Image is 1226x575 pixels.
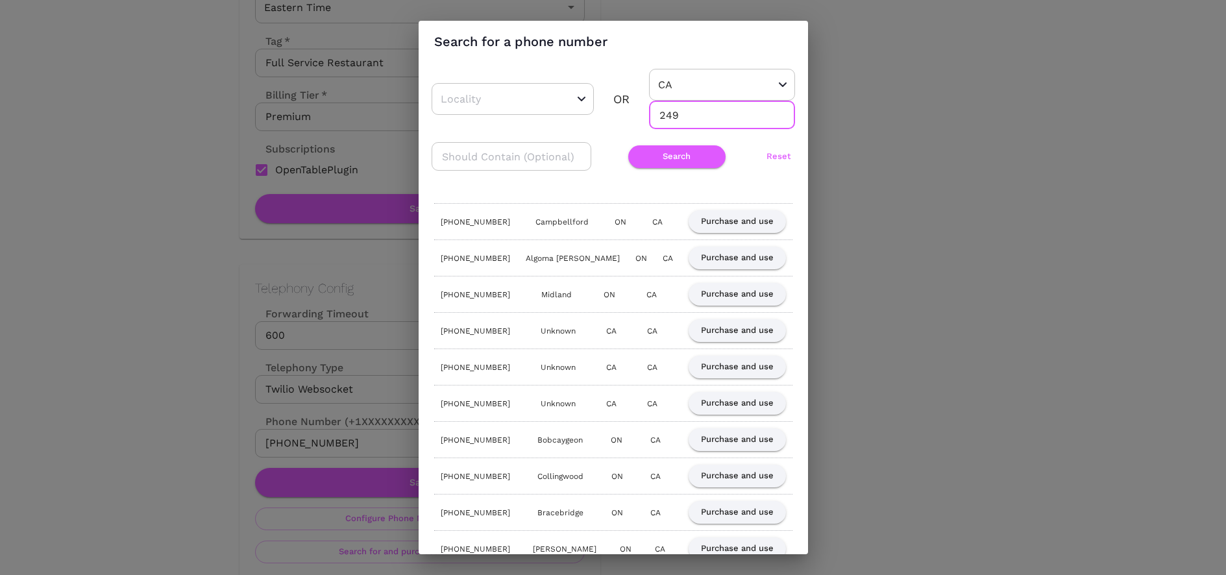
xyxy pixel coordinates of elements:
[441,324,510,337] div: [PHONE_NUMBER]
[533,543,596,556] div: [PERSON_NAME]
[650,434,661,447] div: CA
[441,470,510,483] div: [PHONE_NUMBER]
[689,392,786,415] button: Purchase and use
[537,434,583,447] div: Bobcaygeon
[432,142,591,171] input: Should Contain (Optional)
[611,434,622,447] div: ON
[541,288,572,301] div: Midland
[537,506,583,519] div: Bracebridge
[537,470,583,483] div: Collingwood
[441,397,510,410] div: [PHONE_NUMBER]
[541,397,576,410] div: Unknown
[606,361,617,374] div: CA
[611,506,623,519] div: ON
[419,21,808,62] h2: Search for a phone number
[604,288,615,301] div: ON
[689,465,786,487] button: Purchase and use
[689,210,786,233] button: Purchase and use
[437,89,548,109] input: Locality
[650,506,661,519] div: CA
[689,501,786,524] button: Purchase and use
[689,319,786,342] button: Purchase and use
[441,434,510,447] div: [PHONE_NUMBER]
[763,145,795,168] button: Reset
[441,215,510,228] div: [PHONE_NUMBER]
[611,470,623,483] div: ON
[541,361,576,374] div: Unknown
[689,247,786,269] button: Purchase and use
[689,428,786,451] button: Purchase and use
[775,77,791,93] button: Open
[689,356,786,378] button: Purchase and use
[606,397,617,410] div: CA
[574,92,589,107] button: Open
[649,101,795,129] input: Area Code
[541,324,576,337] div: Unknown
[689,537,786,560] button: Purchase and use
[650,470,661,483] div: CA
[535,215,589,228] div: Campbellford
[647,361,657,374] div: CA
[635,252,647,265] div: ON
[526,252,620,265] div: Algoma [PERSON_NAME]
[441,543,510,556] div: [PHONE_NUMBER]
[441,506,510,519] div: [PHONE_NUMBER]
[628,145,726,168] button: Search
[655,75,749,95] input: Country
[663,252,673,265] div: CA
[613,90,630,109] div: OR
[606,324,617,337] div: CA
[647,397,657,410] div: CA
[620,543,631,556] div: ON
[441,361,510,374] div: [PHONE_NUMBER]
[689,283,786,306] button: Purchase and use
[441,252,510,265] div: [PHONE_NUMBER]
[655,543,665,556] div: CA
[647,324,657,337] div: CA
[652,215,663,228] div: CA
[615,215,626,228] div: ON
[441,288,510,301] div: [PHONE_NUMBER]
[646,288,657,301] div: CA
